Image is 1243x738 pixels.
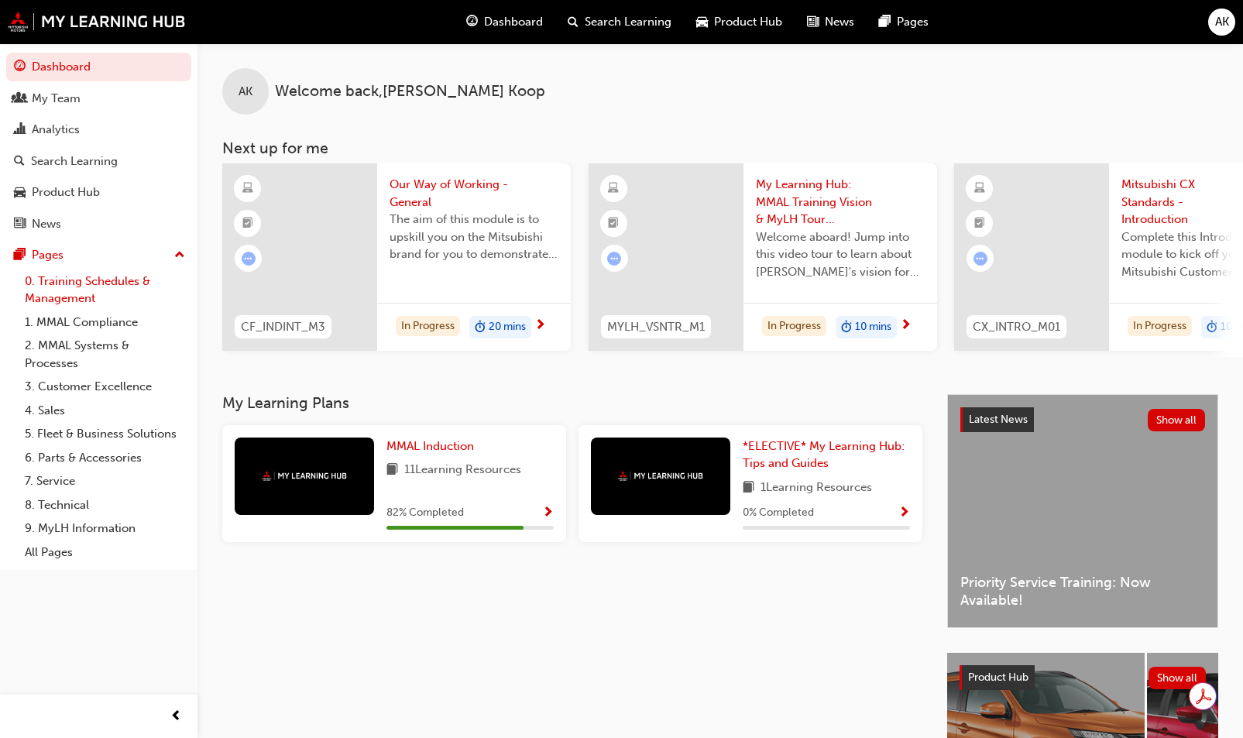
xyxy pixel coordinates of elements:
span: booktick-icon [608,214,619,234]
span: car-icon [14,186,26,200]
span: My Learning Hub: MMAL Training Vision & MyLH Tour (Elective) [756,176,925,228]
a: 4. Sales [19,399,191,423]
span: The aim of this module is to upskill you on the Mitsubishi brand for you to demonstrate the same ... [390,211,558,263]
a: Search Learning [6,147,191,176]
div: In Progress [396,316,460,337]
img: mmal [262,471,347,481]
span: Priority Service Training: Now Available! [960,574,1205,609]
a: 7. Service [19,469,191,493]
img: mmal [618,471,703,481]
a: search-iconSearch Learning [555,6,684,38]
span: up-icon [174,245,185,266]
a: Latest NewsShow allPriority Service Training: Now Available! [947,394,1218,628]
span: news-icon [807,12,819,32]
span: learningRecordVerb_ATTEMPT-icon [607,252,621,266]
span: Search Learning [585,13,671,31]
div: Analytics [32,121,80,139]
span: Product Hub [714,13,782,31]
span: guage-icon [14,60,26,74]
span: search-icon [568,12,579,32]
span: AK [239,83,252,101]
span: *ELECTIVE* My Learning Hub: Tips and Guides [743,439,905,471]
a: 3. Customer Excellence [19,375,191,399]
span: Welcome aboard! Jump into this video tour to learn about [PERSON_NAME]'s vision for your learning... [756,228,925,281]
a: Latest NewsShow all [960,407,1205,432]
span: chart-icon [14,123,26,137]
a: news-iconNews [795,6,867,38]
span: booktick-icon [242,214,253,234]
button: Pages [6,241,191,269]
a: 2. MMAL Systems & Processes [19,334,191,375]
a: CF_INDINT_M3Our Way of Working - GeneralThe aim of this module is to upskill you on the Mitsubish... [222,163,571,351]
div: Pages [32,246,64,264]
a: 5. Fleet & Business Solutions [19,422,191,446]
span: next-icon [900,319,912,333]
a: All Pages [19,541,191,565]
span: duration-icon [475,318,486,338]
span: Our Way of Working - General [390,176,558,211]
button: Show all [1148,409,1206,431]
span: booktick-icon [974,214,985,234]
span: MMAL Induction [386,439,474,453]
div: My Team [32,90,81,108]
a: News [6,210,191,239]
span: MYLH_VSNTR_M1 [607,318,705,336]
span: guage-icon [466,12,478,32]
a: Dashboard [6,53,191,81]
a: 0. Training Schedules & Management [19,269,191,311]
span: prev-icon [170,707,182,726]
img: mmal [8,12,186,32]
span: news-icon [14,218,26,232]
button: Show Progress [542,503,554,523]
span: Show Progress [898,506,910,520]
a: MYLH_VSNTR_M1My Learning Hub: MMAL Training Vision & MyLH Tour (Elective)Welcome aboard! Jump int... [589,163,937,351]
span: pages-icon [879,12,891,32]
span: Welcome back , [PERSON_NAME] Koop [275,83,545,101]
span: News [825,13,854,31]
a: car-iconProduct Hub [684,6,795,38]
div: In Progress [1128,316,1192,337]
a: My Team [6,84,191,113]
a: MMAL Induction [386,438,480,455]
h3: My Learning Plans [222,394,922,412]
span: people-icon [14,92,26,106]
span: duration-icon [1207,318,1217,338]
div: News [32,215,61,233]
span: book-icon [386,461,398,480]
a: Analytics [6,115,191,144]
button: Show Progress [898,503,910,523]
span: 0 % Completed [743,504,814,522]
span: CF_INDINT_M3 [241,318,325,336]
span: 20 mins [489,318,526,336]
span: Show Progress [542,506,554,520]
a: guage-iconDashboard [454,6,555,38]
a: 1. MMAL Compliance [19,311,191,335]
span: learningRecordVerb_ATTEMPT-icon [242,252,256,266]
span: 11 Learning Resources [404,461,521,480]
span: next-icon [534,319,546,333]
div: Product Hub [32,184,100,201]
span: duration-icon [841,318,852,338]
div: In Progress [762,316,826,337]
h3: Next up for me [197,139,1243,157]
span: Product Hub [968,671,1028,684]
a: 6. Parts & Accessories [19,446,191,470]
a: 9. MyLH Information [19,517,191,541]
span: 10 mins [855,318,891,336]
span: learningResourceType_ELEARNING-icon [974,179,985,199]
span: Dashboard [484,13,543,31]
a: 8. Technical [19,493,191,517]
a: pages-iconPages [867,6,941,38]
a: Product Hub [6,178,191,207]
span: 82 % Completed [386,504,464,522]
button: AK [1208,9,1235,36]
span: learningResourceType_ELEARNING-icon [242,179,253,199]
a: *ELECTIVE* My Learning Hub: Tips and Guides [743,438,910,472]
span: search-icon [14,155,25,169]
span: 1 Learning Resources [761,479,872,498]
button: DashboardMy TeamAnalyticsSearch LearningProduct HubNews [6,50,191,241]
span: Latest News [969,413,1028,426]
span: Pages [897,13,929,31]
